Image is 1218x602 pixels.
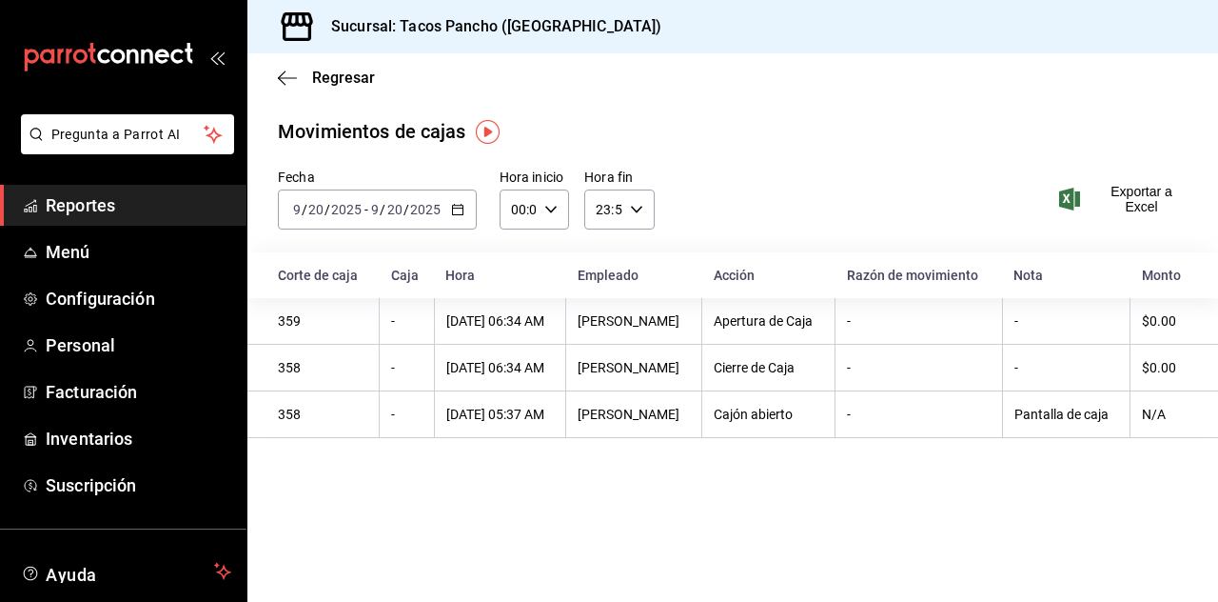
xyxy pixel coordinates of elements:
input: -- [386,202,403,217]
span: Configuración [46,286,231,311]
span: Facturación [46,379,231,405]
div: N/A [1142,407,1188,422]
span: / [403,202,409,217]
div: [DATE] 05:37 AM [446,407,555,422]
span: Ayuda [46,560,206,583]
div: - [847,407,991,422]
div: Caja [391,268,422,283]
div: Corte de caja [278,268,368,283]
label: Hora inicio [500,171,569,184]
div: - [391,313,422,329]
div: $0.00 [1142,313,1188,329]
div: Hora [445,268,555,283]
div: Monto [1142,268,1188,283]
img: Tooltip marker [476,120,500,144]
label: Fecha [278,171,477,184]
span: / [302,202,307,217]
div: 358 [278,407,367,422]
div: 358 [278,360,367,375]
div: Cierre de Caja [714,360,823,375]
span: Inventarios [46,426,231,451]
h3: Sucursal: Tacos Pancho ([GEOGRAPHIC_DATA]) [316,15,662,38]
span: Personal [46,332,231,358]
div: Pantalla de caja [1014,407,1118,422]
input: -- [292,202,302,217]
div: $0.00 [1142,360,1188,375]
div: Cajón abierto [714,407,823,422]
div: - [847,360,991,375]
span: Regresar [312,69,375,87]
div: [DATE] 06:34 AM [446,313,555,329]
div: Empleado [578,268,691,283]
div: Razón de movimiento [847,268,992,283]
div: - [1014,313,1118,329]
span: Reportes [46,192,231,218]
div: Movimientos de cajas [278,117,466,146]
div: [PERSON_NAME] [578,313,690,329]
button: Regresar [278,69,375,87]
div: 359 [278,313,367,329]
div: [PERSON_NAME] [578,407,690,422]
span: Pregunta a Parrot AI [51,125,205,145]
button: Exportar a Excel [1063,184,1188,214]
a: Pregunta a Parrot AI [13,138,234,158]
div: - [1014,360,1118,375]
div: Acción [714,268,824,283]
input: ---- [409,202,442,217]
span: - [364,202,368,217]
input: -- [307,202,324,217]
div: [PERSON_NAME] [578,360,690,375]
span: / [324,202,330,217]
div: Apertura de Caja [714,313,823,329]
div: - [391,407,422,422]
button: Pregunta a Parrot AI [21,114,234,154]
span: / [380,202,385,217]
input: -- [370,202,380,217]
div: - [847,313,991,329]
input: ---- [330,202,363,217]
button: open_drawer_menu [209,50,225,65]
div: [DATE] 06:34 AM [446,360,555,375]
div: - [391,360,422,375]
span: Suscripción [46,472,231,498]
span: Menú [46,239,231,265]
div: Nota [1013,268,1118,283]
label: Hora fin [584,171,654,184]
